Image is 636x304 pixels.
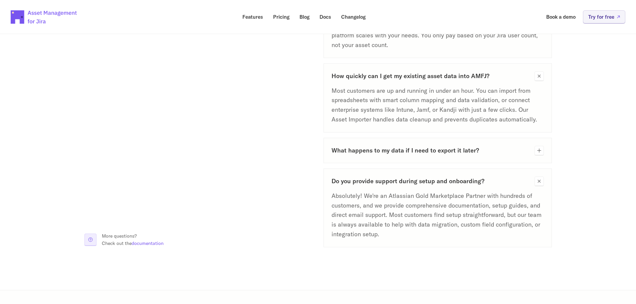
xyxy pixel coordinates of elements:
h3: What happens to my data if I need to export it later? [332,146,529,155]
p: Absolutely! We're an Atlassian Gold Marketplace Partner with hundreds of customers, and we provid... [332,191,544,239]
h3: Do you provide support during setup and onboarding? [332,177,529,185]
p: Features [242,14,263,19]
a: documentation [132,240,164,246]
p: Docs [320,14,331,19]
a: Try for free [583,10,625,23]
a: Docs [315,10,336,23]
a: Changelog [337,10,370,23]
p: Book a demo [546,14,576,19]
p: Pricing [273,14,289,19]
p: Blog [299,14,309,19]
p: Most customers are up and running in under an hour. You can import from spreadsheets with smart c... [332,86,544,124]
a: Features [238,10,268,23]
a: Blog [295,10,314,23]
p: Check out the [102,240,164,247]
a: Pricing [268,10,294,23]
p: Try for free [588,14,614,19]
p: Changelog [341,14,366,19]
a: Book a demo [542,10,580,23]
p: More questions? [102,232,164,240]
h3: How quickly can I get my existing asset data into AMFJ? [332,72,529,80]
